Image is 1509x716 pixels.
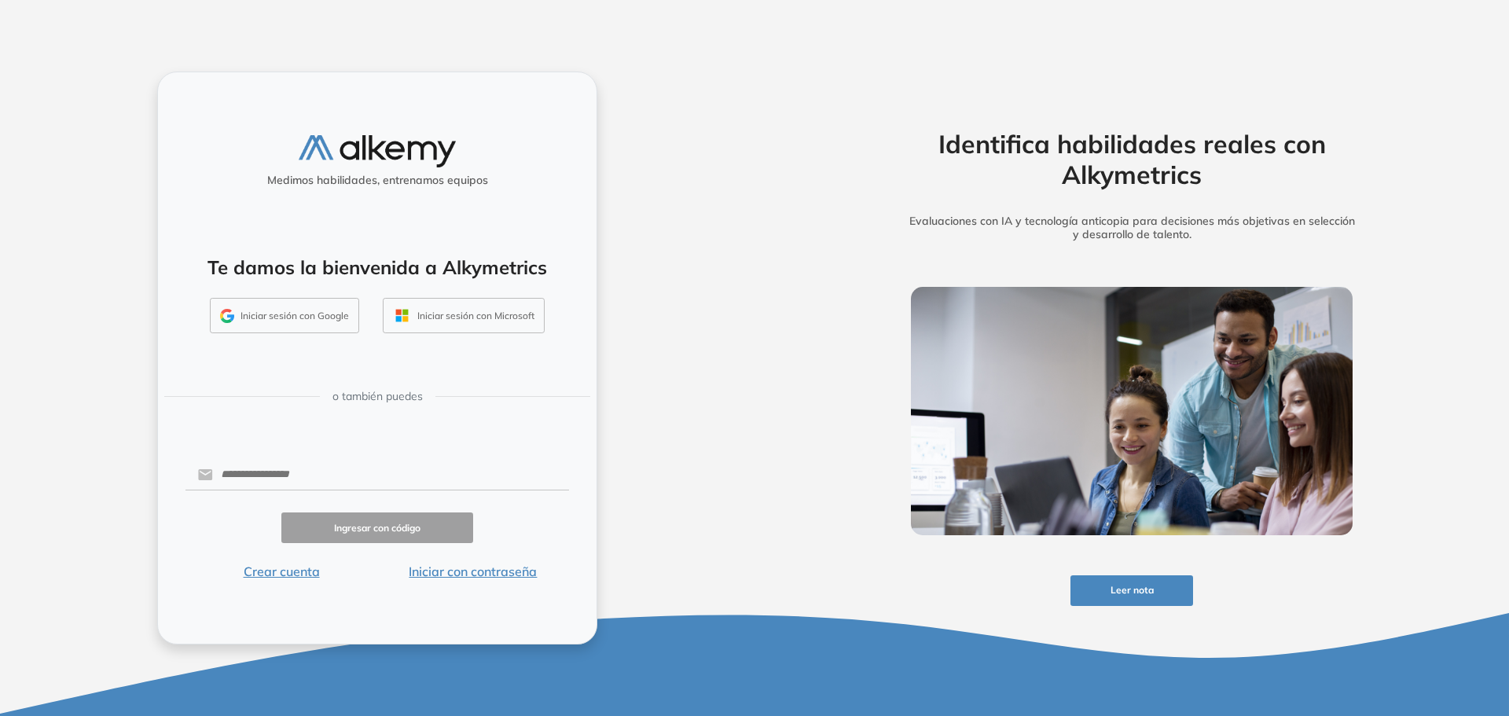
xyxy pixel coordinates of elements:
[1226,534,1509,716] iframe: Chat Widget
[887,215,1377,241] h5: Evaluaciones con IA y tecnología anticopia para decisiones más objetivas en selección y desarroll...
[299,135,456,167] img: logo-alkemy
[185,562,377,581] button: Crear cuenta
[210,298,359,334] button: Iniciar sesión con Google
[383,298,545,334] button: Iniciar sesión con Microsoft
[377,562,569,581] button: Iniciar con contraseña
[887,129,1377,189] h2: Identifica habilidades reales con Alkymetrics
[220,309,234,323] img: GMAIL_ICON
[1070,575,1193,606] button: Leer nota
[1226,534,1509,716] div: Widget de chat
[164,174,590,187] h5: Medimos habilidades, entrenamos equipos
[281,512,473,543] button: Ingresar con código
[911,287,1353,535] img: img-more-info
[178,256,576,279] h4: Te damos la bienvenida a Alkymetrics
[393,307,411,325] img: OUTLOOK_ICON
[332,388,423,405] span: o también puedes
